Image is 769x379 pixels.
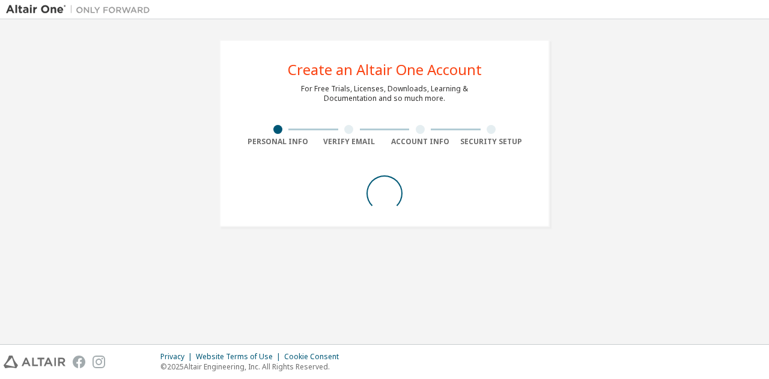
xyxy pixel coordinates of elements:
div: Website Terms of Use [196,352,284,362]
div: Cookie Consent [284,352,346,362]
img: altair_logo.svg [4,356,65,368]
img: Altair One [6,4,156,16]
div: Security Setup [456,137,527,147]
div: Personal Info [242,137,314,147]
img: instagram.svg [93,356,105,368]
div: For Free Trials, Licenses, Downloads, Learning & Documentation and so much more. [301,84,468,103]
div: Verify Email [314,137,385,147]
div: Privacy [160,352,196,362]
img: facebook.svg [73,356,85,368]
div: Create an Altair One Account [288,62,482,77]
p: © 2025 Altair Engineering, Inc. All Rights Reserved. [160,362,346,372]
div: Account Info [384,137,456,147]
